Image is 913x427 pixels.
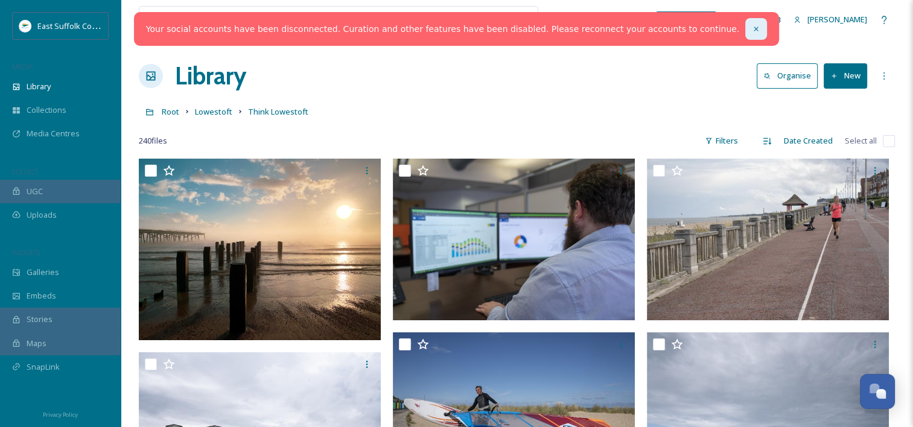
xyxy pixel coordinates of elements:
[12,62,33,71] span: MEDIA
[139,159,381,340] img: Lowestoft - credit Darren Kirby.jpg
[37,20,109,31] span: East Suffolk Council
[27,128,80,139] span: Media Centres
[845,135,877,147] span: Select all
[43,411,78,419] span: Privacy Policy
[162,104,179,119] a: Root
[195,104,232,119] a: Lowestoft
[27,209,57,221] span: Uploads
[27,338,46,349] span: Maps
[175,58,246,94] a: Library
[27,81,51,92] span: Library
[807,14,867,25] span: [PERSON_NAME]
[778,129,839,153] div: Date Created
[461,8,532,31] a: View all files
[27,314,52,325] span: Stories
[162,106,179,117] span: Root
[787,8,873,31] a: [PERSON_NAME]
[12,167,38,176] span: COLLECT
[27,290,56,302] span: Embeds
[248,106,308,117] span: Think Lowestoft
[656,11,716,28] a: What's New
[167,7,418,33] input: Search your library
[43,406,78,421] a: Privacy Policy
[19,20,31,32] img: ESC%20Logo.png
[146,23,739,36] a: Your social accounts have been disconnected. Curation and other features have been disabled. Plea...
[195,106,232,117] span: Lowestoft
[27,361,60,373] span: SnapLink
[860,374,895,409] button: Open Chat
[12,248,40,257] span: WIDGETS
[647,159,889,320] img: SB307683-Think%20Lowestoft.jpg
[27,267,59,278] span: Galleries
[27,186,43,197] span: UGC
[757,63,818,88] button: Organise
[27,104,66,116] span: Collections
[393,159,635,320] img: SB307546-Think%20Lowestoft.jpg
[248,104,308,119] a: Think Lowestoft
[757,63,824,88] a: Organise
[699,129,744,153] div: Filters
[139,135,167,147] span: 240 file s
[824,63,867,88] button: New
